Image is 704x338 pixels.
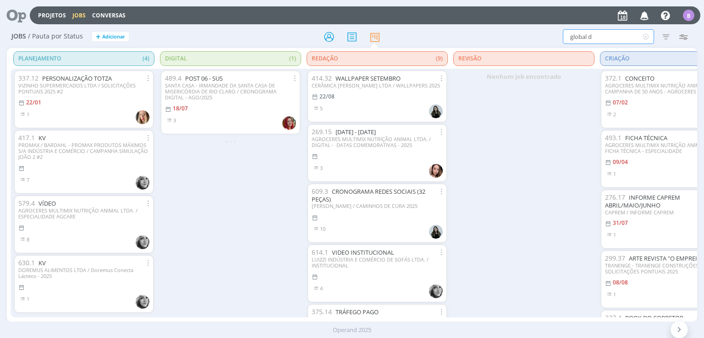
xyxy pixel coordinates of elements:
[429,104,443,118] img: V
[27,176,29,183] span: 7
[320,225,325,232] span: 10
[605,313,621,322] span: 327.4
[605,74,621,82] span: 372.1
[312,82,443,88] div: CERÂMICA [PERSON_NAME] LTDA / WALLPAPERS 2025
[625,134,667,142] a: FICHA TÉCNICA
[26,98,41,106] : 22/01
[312,307,332,316] span: 375.14
[28,33,83,40] span: / Pauta por Status
[143,52,149,65] span: (4)
[429,284,443,298] img: J
[38,11,66,19] a: Projetos
[320,105,323,112] span: 5
[319,93,335,100] : 22/08
[563,29,654,44] input: Busca
[35,12,69,19] button: Projetos
[335,308,379,316] a: TRÁFEGO PAGO
[453,51,594,66] span: REVISÃO
[173,104,188,112] : 18/07
[136,176,149,190] img: J
[13,51,154,66] span: PLANEJAMENTO
[613,278,628,286] : 08/08
[451,69,597,85] div: Nenhum job encontrado
[165,82,296,101] div: SANTA CASA - IRMANDADE DA SANTA CASA DE MISERICÓRDIA DE RIO CLARO / CRONOGRAMA DIGITAL - AGO/2025
[92,32,129,42] button: +Adicionar
[136,235,149,249] img: J
[625,74,654,82] a: CONCEITO
[102,34,125,40] span: Adicionar
[136,110,149,124] img: T
[605,193,680,209] a: INFORME CAPREM ABRIL/MAIO/JUNHO
[38,134,46,142] a: KV
[312,256,443,268] div: LUIZZI INDÚSTRIA E COMÉRCIO DE SOFÁS LTDA. / INSTITUCIONAL
[312,136,443,148] div: AGROCERES MULTIMIX NUTRIÇÃO ANIMAL LTDA. / DIGITAL - DATAS COMEMORATIVAS - 2025
[613,291,616,298] span: 1
[18,133,35,142] span: 417.1
[605,133,621,142] span: 493.1
[70,12,88,19] button: Jobs
[320,285,323,292] span: 4
[320,164,323,171] span: 3
[89,12,128,19] button: Conversas
[605,193,625,202] span: 276.17
[185,74,223,82] a: POST 06 - SUS
[11,33,26,40] span: Jobs
[613,219,628,227] : 31/07
[312,74,332,82] span: 414.32
[11,315,157,324] div: - - -
[307,51,448,66] span: REDAÇÃO
[625,314,683,322] a: BOOK DO CORRETOR
[160,51,301,66] span: DIGITAL
[282,116,296,130] img: G
[18,267,149,279] div: DOREMUS ALIMENTOS LTDA / Doremus Conecta Lácteos - 2025
[27,111,29,118] span: 1
[18,142,149,160] div: PROMAX / BARDAHL - PROMAX PRODUTOS MÁXIMOS S/A INDÚSTRIA E COMÉRCIO / CAMPANHA SIMULAÇÃO JOÃO 2 #2
[613,170,616,177] span: 1
[18,207,149,219] div: AGROCERES MULTIMIX NUTRIÇÃO ANIMAL LTDA. / ESPECIALIDADE AGCARE
[289,52,296,65] span: (1)
[157,136,304,146] div: - - -
[38,199,56,207] a: VÍDEO
[92,11,126,19] a: Conversas
[42,74,112,82] a: PERSONALIZAÇÃO TOTZA
[613,111,616,118] span: 2
[312,316,443,322] div: CAPREM / LEVEN
[18,258,35,267] span: 630.1
[312,187,328,196] span: 609.3
[312,248,328,256] span: 614.1
[38,259,46,267] a: KV
[96,32,100,42] span: +
[429,225,443,239] img: V
[613,158,628,166] : 09/04
[335,74,401,82] a: WALLPAPER SETEMBRO
[312,203,443,209] div: [PERSON_NAME] / CAMINHOS DE CURA 2025
[312,127,332,136] span: 269.15
[682,7,695,23] button: B
[173,117,176,124] span: 3
[605,254,625,262] span: 299.37
[436,52,443,65] span: (9)
[136,295,149,309] img: J
[18,199,35,207] span: 579.4
[165,74,181,82] span: 489.4
[335,128,376,136] a: [DATE] - [DATE]
[332,248,394,256] a: VIDEO INSTITUCIONAL
[312,187,425,203] a: CRONOGRAMA REDES SOCIAIS (32 PEÇAS)
[18,74,38,82] span: 337.12
[18,82,149,94] div: VIZINHO SUPERMERCADOS LTDA / SOLICITAÇÕES PONTUAIS 2025 #2
[429,164,443,178] img: T
[72,11,86,19] a: Jobs
[27,236,29,243] span: 8
[613,98,628,106] : 07/02
[613,231,616,238] span: 1
[683,10,694,21] div: B
[27,295,29,302] span: 1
